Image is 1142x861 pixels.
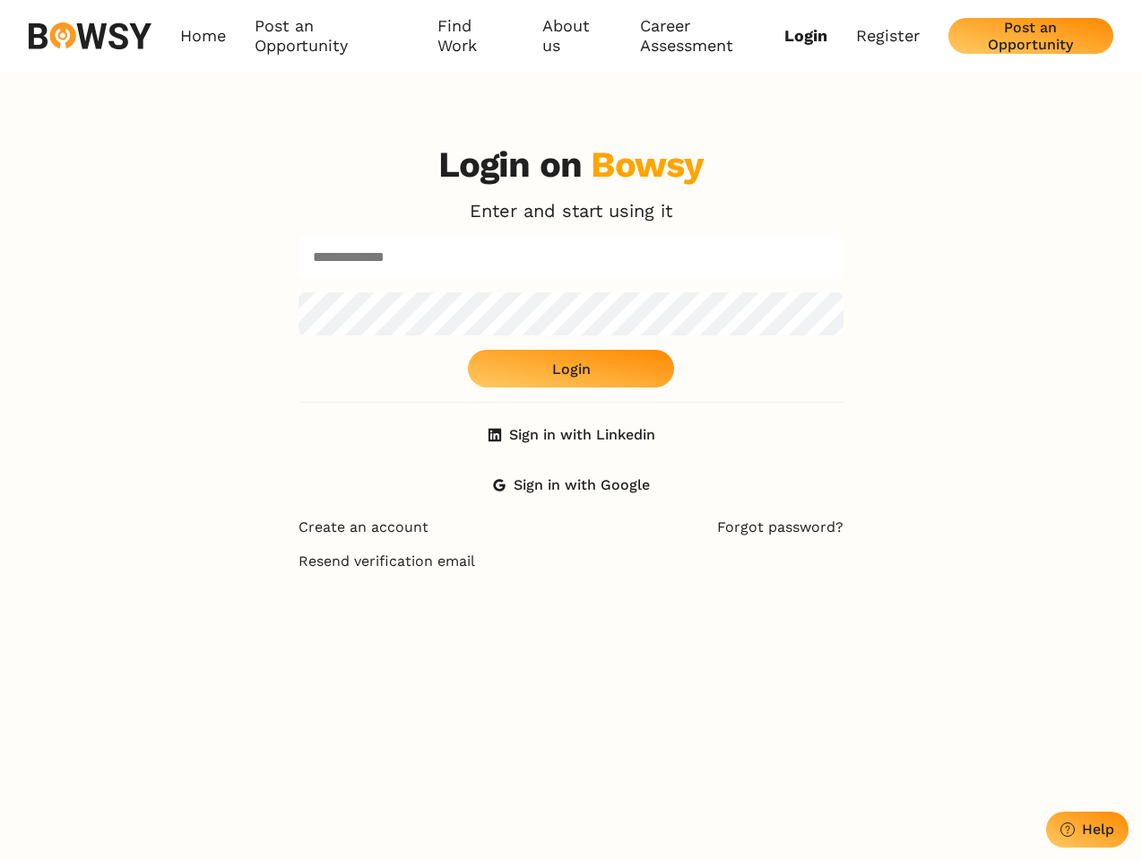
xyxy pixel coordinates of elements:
a: Login [784,26,827,46]
a: Home [180,16,226,57]
button: Help [1046,812,1129,848]
p: Enter and start using it [470,201,672,221]
div: Bowsy [591,143,704,186]
div: Help [1082,821,1114,838]
a: Career Assessment [640,16,784,57]
a: Register [856,26,920,46]
img: svg%3e [29,22,151,49]
button: Post an Opportunity [948,18,1113,54]
div: Post an Opportunity [963,19,1099,53]
h3: Login on [438,143,705,187]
